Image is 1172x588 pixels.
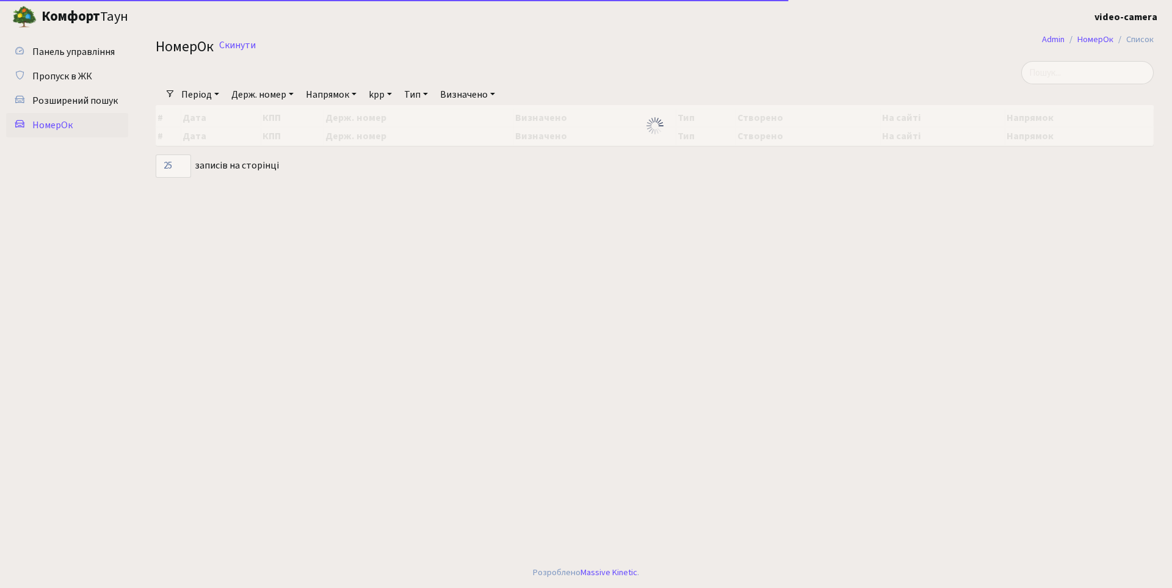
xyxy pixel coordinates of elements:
[6,113,128,137] a: НомерОк
[645,116,665,136] img: Обробка...
[156,154,279,178] label: записів на сторінці
[32,94,118,107] span: Розширений пошук
[156,154,191,178] select: записів на сторінці
[6,89,128,113] a: Розширений пошук
[219,40,256,51] a: Скинути
[6,40,128,64] a: Панель управління
[301,84,361,105] a: Напрямок
[1077,33,1113,46] a: НомерОк
[42,7,128,27] span: Таун
[42,7,100,26] b: Комфорт
[6,64,128,89] a: Пропуск в ЖК
[1094,10,1157,24] a: video-camera
[1042,33,1065,46] a: Admin
[12,5,37,29] img: logo.png
[399,84,433,105] a: Тип
[176,84,224,105] a: Період
[1021,61,1154,84] input: Пошук...
[533,566,639,579] div: Розроблено .
[32,45,115,59] span: Панель управління
[1024,27,1172,53] nav: breadcrumb
[32,70,92,83] span: Пропуск в ЖК
[364,84,397,105] a: kpp
[581,566,637,579] a: Massive Kinetic
[32,118,73,132] span: НомерОк
[1113,33,1154,46] li: Список
[153,7,183,27] button: Переключити навігацію
[226,84,298,105] a: Держ. номер
[156,36,214,57] span: НомерОк
[435,84,500,105] a: Визначено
